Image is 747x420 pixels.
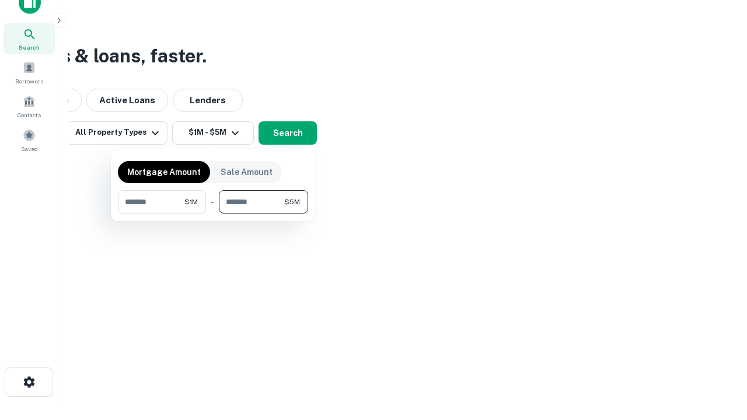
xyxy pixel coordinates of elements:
[184,197,198,207] span: $1M
[127,166,201,178] p: Mortgage Amount
[284,197,300,207] span: $5M
[689,327,747,383] iframe: Chat Widget
[221,166,273,178] p: Sale Amount
[211,190,214,213] div: -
